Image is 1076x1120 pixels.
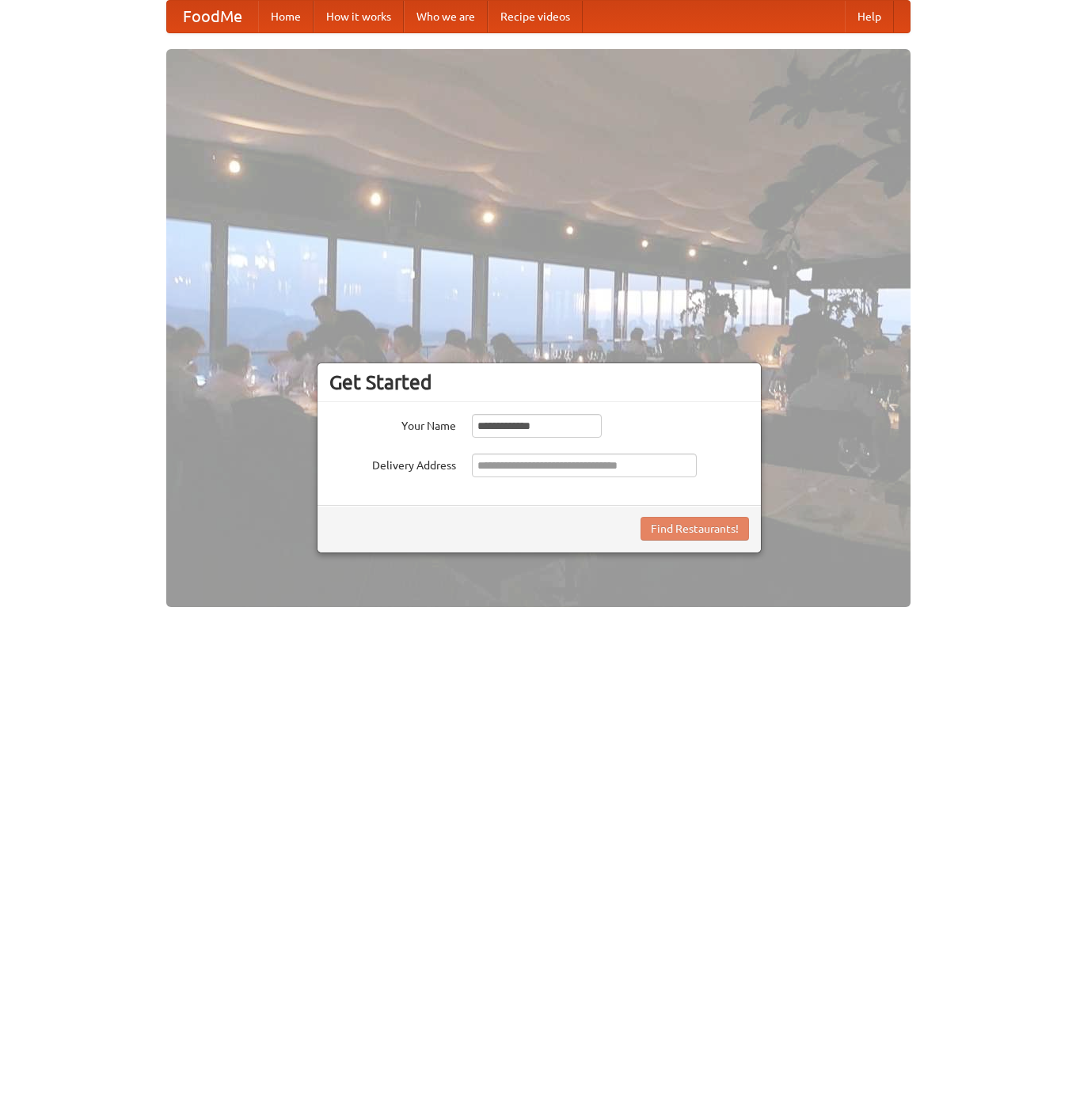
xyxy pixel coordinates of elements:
[258,1,314,32] a: Home
[329,414,456,434] label: Your Name
[329,454,456,473] label: Delivery Address
[404,1,488,32] a: Who we are
[488,1,583,32] a: Recipe videos
[641,517,749,541] button: Find Restaurants!
[845,1,894,32] a: Help
[329,370,749,394] h3: Get Started
[314,1,404,32] a: How it works
[167,1,258,32] a: FoodMe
